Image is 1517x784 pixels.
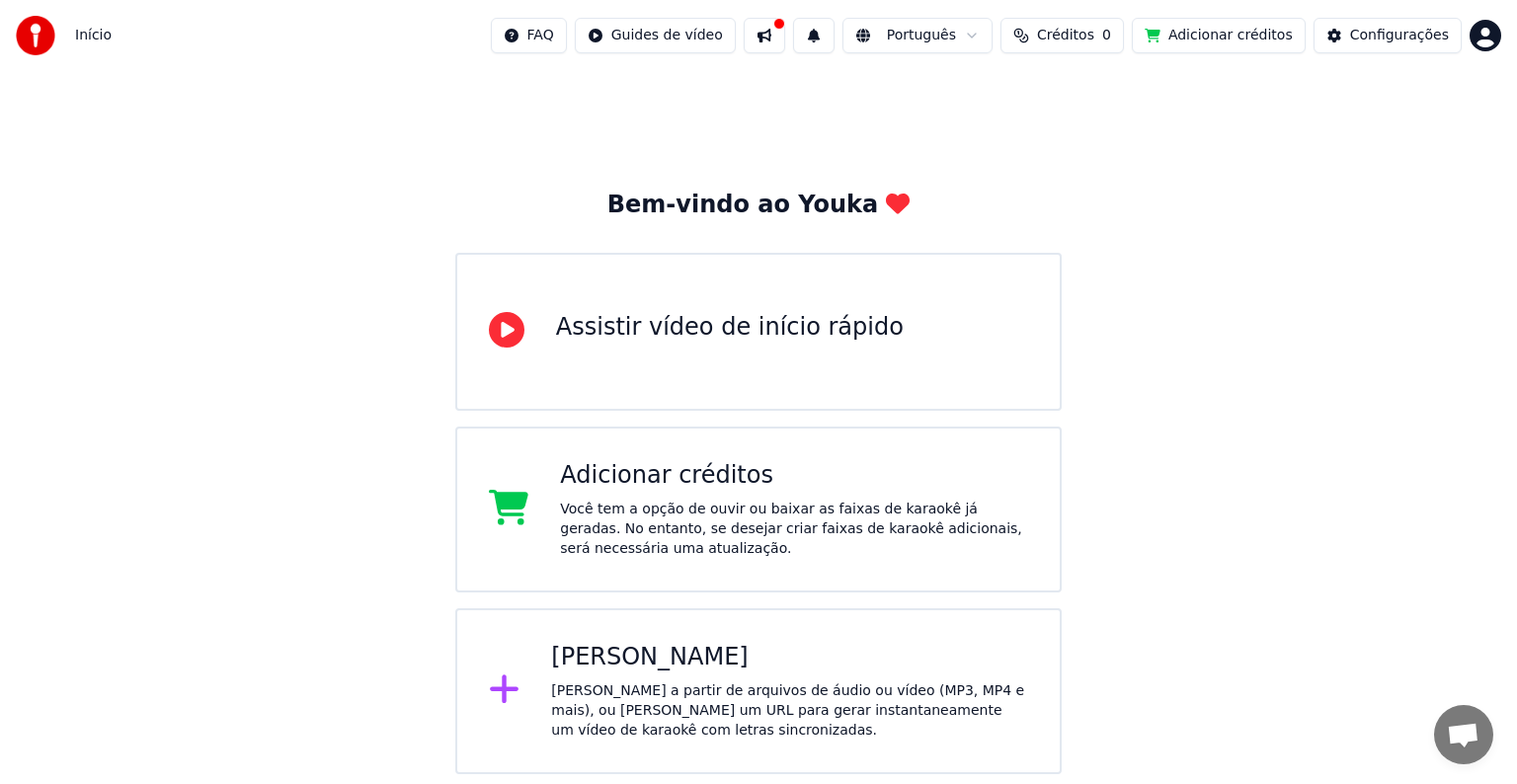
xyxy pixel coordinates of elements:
[1000,18,1124,53] button: Créditos0
[1132,18,1306,53] button: Adicionar créditos
[560,460,1028,492] div: Adicionar créditos
[1314,18,1462,53] button: Configurações
[551,642,1028,673] div: [PERSON_NAME]
[551,681,1028,741] div: [PERSON_NAME] a partir de arquivos de áudio ou vídeo (MP3, MP4 e mais), ou [PERSON_NAME] um URL p...
[607,190,910,221] div: Bem-vindo ao Youka
[16,16,55,55] img: youka
[1037,26,1094,45] span: Créditos
[75,26,112,45] span: Início
[491,18,567,53] button: FAQ
[556,312,904,344] div: Assistir vídeo de início rápido
[560,500,1028,559] div: Você tem a opção de ouvir ou baixar as faixas de karaokê já geradas. No entanto, se desejar criar...
[1102,26,1111,45] span: 0
[1434,705,1493,764] div: Bate-papo aberto
[575,18,736,53] button: Guides de vídeo
[75,26,112,45] nav: breadcrumb
[1350,26,1449,45] div: Configurações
